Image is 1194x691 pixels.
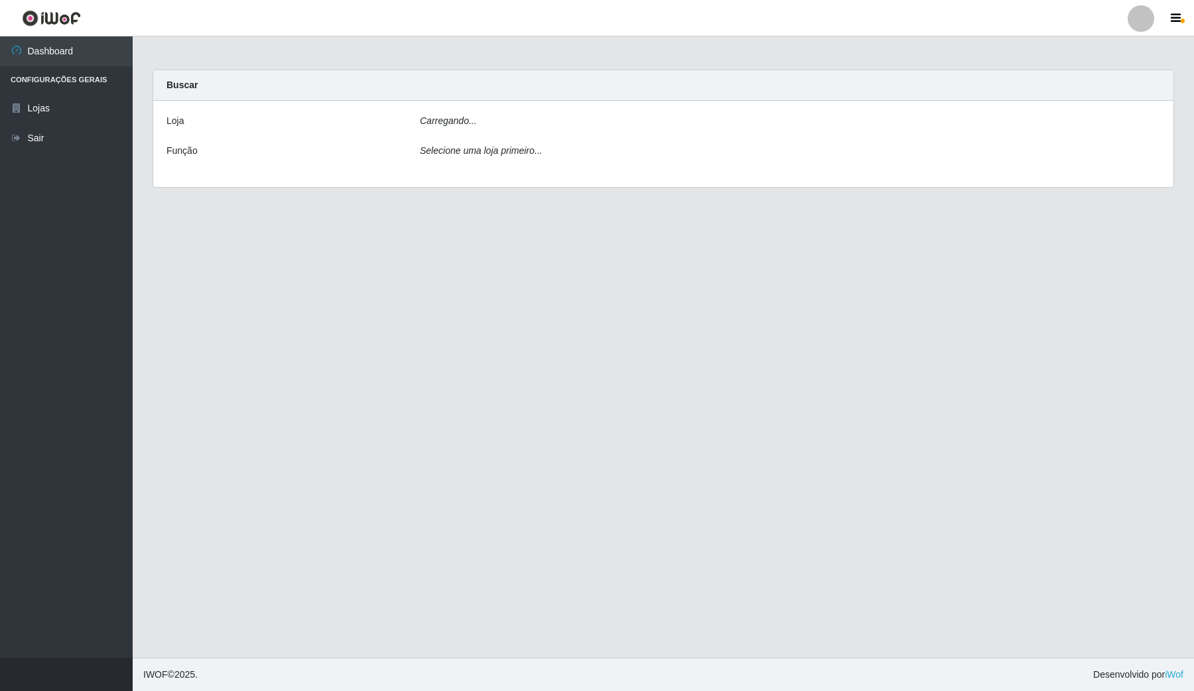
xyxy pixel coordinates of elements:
[420,115,477,126] i: Carregando...
[166,80,198,90] strong: Buscar
[22,10,81,27] img: CoreUI Logo
[143,669,168,680] span: IWOF
[166,144,198,158] label: Função
[1093,668,1183,682] span: Desenvolvido por
[1165,669,1183,680] a: iWof
[166,114,184,128] label: Loja
[420,145,542,156] i: Selecione uma loja primeiro...
[143,668,198,682] span: © 2025 .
